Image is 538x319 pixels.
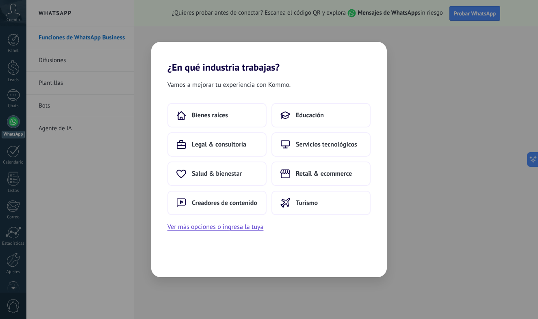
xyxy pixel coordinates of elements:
[271,191,371,215] button: Turismo
[271,162,371,186] button: Retail & ecommerce
[167,162,267,186] button: Salud & bienestar
[192,140,246,149] span: Legal & consultoría
[167,132,267,157] button: Legal & consultoría
[167,222,263,232] button: Ver más opciones o ingresa la tuya
[296,140,357,149] span: Servicios tecnológicos
[167,103,267,127] button: Bienes raíces
[167,191,267,215] button: Creadores de contenido
[296,199,318,207] span: Turismo
[271,103,371,127] button: Educación
[151,42,387,73] h2: ¿En qué industria trabajas?
[296,111,324,119] span: Educación
[271,132,371,157] button: Servicios tecnológicos
[192,199,257,207] span: Creadores de contenido
[296,170,352,178] span: Retail & ecommerce
[192,111,228,119] span: Bienes raíces
[167,80,291,90] span: Vamos a mejorar tu experiencia con Kommo.
[192,170,242,178] span: Salud & bienestar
